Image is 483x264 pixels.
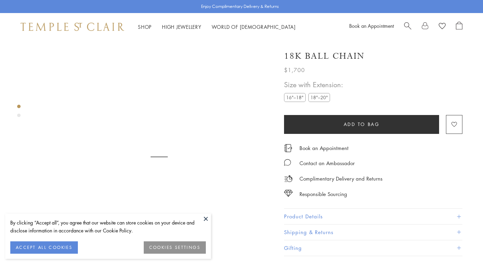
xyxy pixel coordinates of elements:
span: Add to bag [344,120,380,128]
img: icon_delivery.svg [284,174,293,183]
a: Open Shopping Bag [456,22,462,32]
a: World of [DEMOGRAPHIC_DATA]World of [DEMOGRAPHIC_DATA] [212,23,296,30]
div: By clicking “Accept all”, you agree that our website can store cookies on your device and disclos... [10,219,206,234]
nav: Main navigation [138,23,296,31]
button: Shipping & Returns [284,225,462,240]
button: Gifting [284,240,462,256]
label: 16"–18" [284,93,306,102]
h1: 18K Ball Chain [284,50,365,62]
img: MessageIcon-01_2.svg [284,159,291,166]
a: View Wishlist [439,22,446,32]
img: icon_sourcing.svg [284,190,293,197]
a: Book an Appointment [349,22,394,29]
a: Book an Appointment [299,144,349,152]
a: Search [404,22,411,32]
p: Complimentary Delivery and Returns [299,174,382,183]
div: Responsible Sourcing [299,190,347,198]
label: 18"–20" [308,93,330,102]
img: Temple St. Clair [21,23,124,31]
span: Size with Extension: [284,79,343,90]
p: Enjoy Complimentary Delivery & Returns [201,3,279,10]
a: ShopShop [138,23,152,30]
button: ACCEPT ALL COOKIES [10,241,78,254]
img: icon_appointment.svg [284,144,292,152]
div: Product gallery navigation [17,103,21,123]
button: Product Details [284,209,462,224]
div: Contact an Ambassador [299,159,355,168]
iframe: Gorgias live chat messenger [449,232,476,257]
span: $1,700 [284,66,305,74]
button: Add to bag [284,115,439,134]
button: COOKIES SETTINGS [144,241,206,254]
a: High JewelleryHigh Jewellery [162,23,201,30]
